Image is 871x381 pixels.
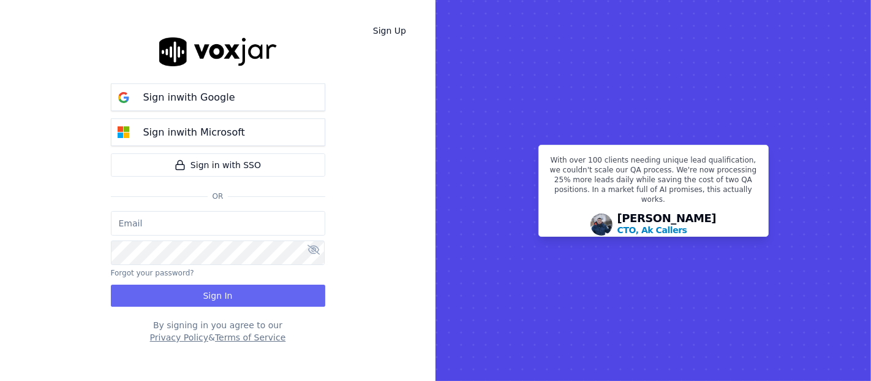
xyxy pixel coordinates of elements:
button: Sign inwith Microsoft [111,118,325,146]
span: Or [208,191,228,201]
a: Sign Up [363,20,416,42]
img: microsoft Sign in button [111,120,136,145]
button: Sign In [111,285,325,307]
img: logo [159,37,277,66]
button: Forgot your password? [111,268,194,278]
input: Email [111,211,325,236]
a: Sign in with SSO [111,153,325,177]
img: Avatar [590,214,613,236]
p: With over 100 clients needing unique lead qualification, we couldn't scale our QA process. We're ... [546,155,761,209]
div: [PERSON_NAME] [617,213,717,236]
img: google Sign in button [111,85,136,110]
div: By signing in you agree to our & [111,319,325,344]
p: Sign in with Microsoft [143,125,245,140]
button: Privacy Policy [150,331,208,344]
p: CTO, Ak Callers [617,224,687,236]
p: Sign in with Google [143,90,235,105]
button: Terms of Service [215,331,285,344]
button: Sign inwith Google [111,83,325,111]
